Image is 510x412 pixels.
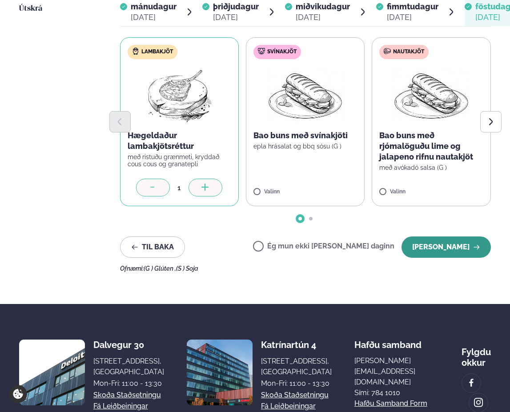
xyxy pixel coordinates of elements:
span: Lambakjöt [141,48,173,56]
a: Fá leiðbeiningar [93,401,148,412]
div: [DATE] [131,12,177,23]
a: Hafðu samband form [354,398,427,409]
div: Katrínartún 4 [261,340,332,350]
span: miðvikudagur [296,2,350,11]
a: image alt [469,393,488,412]
p: með avókadó salsa (G ) [379,164,483,171]
div: [STREET_ADDRESS], [GEOGRAPHIC_DATA] [93,356,164,377]
span: þriðjudagur [213,2,259,11]
img: Lamb-Meat.png [140,66,219,123]
p: Sími: 784 1010 [354,388,439,398]
button: [PERSON_NAME] [402,236,491,258]
a: Fá leiðbeiningar [261,401,316,412]
img: image alt [474,397,483,408]
div: [DATE] [213,12,259,23]
a: Skoða staðsetningu [93,390,161,400]
img: Panini.png [266,66,345,123]
img: image alt [187,340,253,405]
div: [DATE] [387,12,438,23]
button: Til baka [120,236,185,258]
span: Nautakjöt [393,48,424,56]
p: Hægeldaður lambakjötsréttur [128,130,231,152]
span: fimmtudagur [387,2,438,11]
a: Cookie settings [9,385,27,403]
img: image alt [466,378,476,388]
span: Útskrá [19,5,42,12]
div: Mon-Fri: 11:00 - 13:30 [261,378,332,389]
img: image alt [19,340,85,405]
div: Ofnæmi: [120,265,491,272]
div: [DATE] [296,12,350,23]
img: Panini.png [392,66,470,123]
img: pork.svg [258,48,265,55]
div: Dalvegur 30 [93,340,164,350]
div: Mon-Fri: 11:00 - 13:30 [93,378,164,389]
div: Fylgdu okkur [462,340,491,368]
div: 1 [170,183,189,193]
span: Svínakjöt [267,48,297,56]
span: (G ) Glúten , [144,265,176,272]
span: (S ) Soja [176,265,198,272]
button: Previous slide [109,111,131,132]
span: Go to slide 1 [298,217,302,220]
span: Hafðu samband [354,332,422,350]
span: mánudagur [131,2,177,11]
p: Bao buns með rjómalöguðu lime og jalapeno rifnu nautakjöt [379,130,483,162]
div: [STREET_ADDRESS], [GEOGRAPHIC_DATA] [261,356,332,377]
span: Go to slide 2 [309,217,313,220]
a: Skoða staðsetningu [261,390,329,400]
p: Bao buns með svínakjöti [253,130,357,141]
p: epla hrásalat og bbq sósu (G ) [253,143,357,150]
a: Útskrá [19,4,42,14]
button: Next slide [480,111,502,132]
a: image alt [462,374,481,392]
p: með ristuðu grænmeti, kryddað cous cous og granatepli [128,153,231,168]
a: [PERSON_NAME][EMAIL_ADDRESS][DOMAIN_NAME] [354,356,439,388]
img: beef.svg [384,48,391,55]
img: Lamb.svg [132,48,139,55]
